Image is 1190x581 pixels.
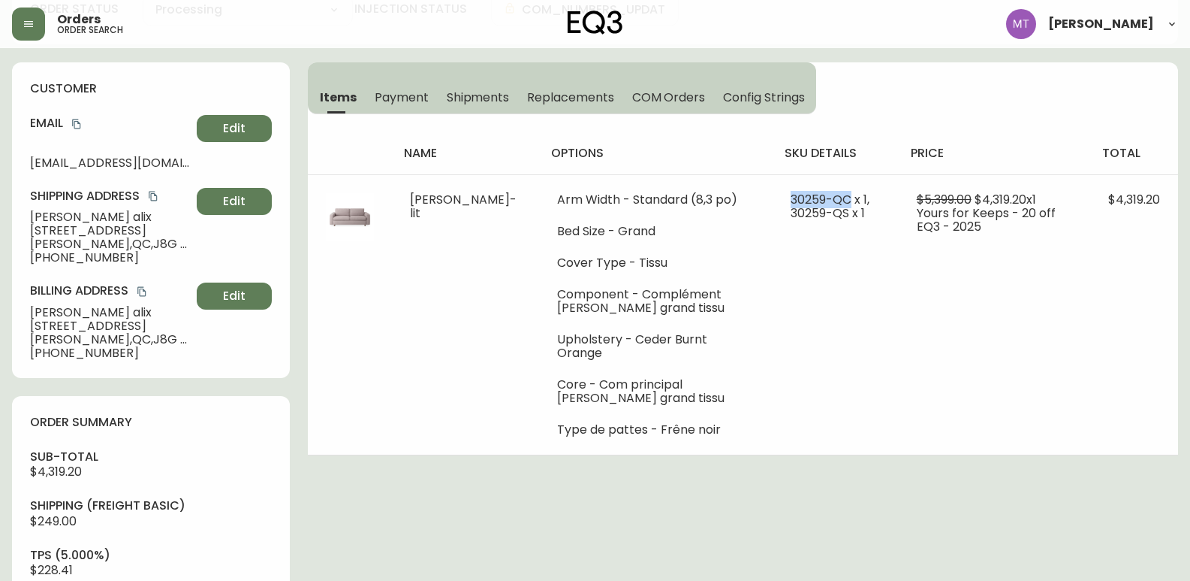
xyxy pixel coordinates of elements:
span: [PERSON_NAME] , QC , J8G 0B2 , CA [30,238,191,251]
span: [PERSON_NAME]-lit [410,191,517,222]
span: $228.41 [30,561,73,579]
li: Type de pattes - Frêne noir [557,423,755,437]
h5: order search [57,26,123,35]
span: 30259-QC x 1, 30259-QS x 1 [791,191,869,222]
h4: Shipping Address [30,188,191,204]
img: logo [568,11,623,35]
li: Component - Complément [PERSON_NAME] grand tissu [557,288,755,315]
span: [STREET_ADDRESS] [30,319,191,333]
span: Edit [223,288,246,304]
span: [PHONE_NUMBER] [30,251,191,265]
button: Edit [197,115,272,142]
h4: price [911,145,1078,162]
button: Edit [197,283,272,310]
li: Bed Size - Grand [557,225,755,238]
li: Arm Width - Standard (8,3 po) [557,193,755,207]
h4: Billing Address [30,283,191,299]
span: Config Strings [723,89,804,105]
span: $4,319.20 x 1 [975,191,1036,208]
h4: options [551,145,761,162]
h4: tps (5.000%) [30,547,272,564]
h4: total [1102,145,1166,162]
span: Edit [223,120,246,137]
h4: customer [30,80,272,97]
span: Edit [223,193,246,210]
button: copy [146,189,161,204]
span: Shipments [447,89,510,105]
span: $4,319.20 [1108,191,1160,208]
span: Orders [57,14,101,26]
h4: order summary [30,414,272,431]
li: Cover Type - Tissu [557,256,755,270]
span: [PERSON_NAME] alix [30,306,191,319]
span: $4,319.20 [30,463,82,480]
h4: name [404,145,527,162]
li: Upholstery - Ceder Burnt Orange [557,333,755,360]
h4: sub-total [30,449,272,465]
span: Yours for Keeps - 20 off EQ3 - 2025 [917,204,1056,235]
span: [PERSON_NAME] , QC , J8G 0B2 , CA [30,333,191,346]
button: Edit [197,188,272,215]
span: [PERSON_NAME] [1048,18,1154,30]
h4: Email [30,115,191,132]
span: Replacements [527,89,613,105]
span: Payment [375,89,429,105]
span: [STREET_ADDRESS] [30,224,191,238]
h4: sku details [785,145,886,162]
span: Items [320,89,357,105]
span: COM Orders [632,89,706,105]
button: copy [134,284,149,299]
span: [PHONE_NUMBER] [30,346,191,360]
span: $249.00 [30,513,77,530]
img: 397d82b7ede99da91c28605cdd79fceb [1006,9,1036,39]
button: copy [69,117,84,132]
span: [PERSON_NAME] alix [30,210,191,224]
li: Core - Com principal [PERSON_NAME] grand tissu [557,378,755,405]
span: $5,399.00 [917,191,972,208]
img: a01fb6e8-7e39-4623-b688-c5e3ba3adb4d.jpg [326,193,374,241]
h4: Shipping ( Freight Basic ) [30,498,272,514]
span: [EMAIL_ADDRESS][DOMAIN_NAME] [30,156,191,170]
